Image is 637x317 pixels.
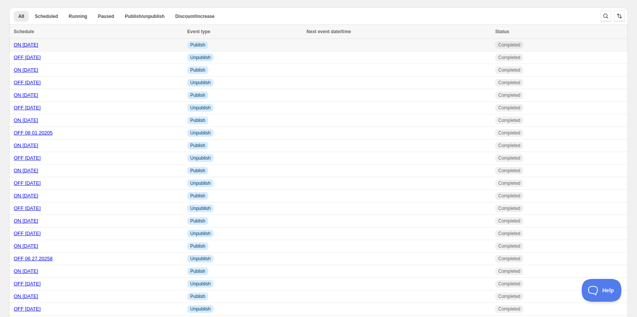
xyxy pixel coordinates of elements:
[14,243,38,249] a: ON [DATE]
[582,279,622,302] iframe: Toggle Customer Support
[498,205,520,211] span: Completed
[190,256,211,262] span: Unpublish
[498,80,520,86] span: Completed
[600,11,611,21] button: Search and filter results
[498,67,520,73] span: Completed
[307,29,351,34] span: Next event date/time
[14,80,41,85] a: OFF [DATE]
[498,42,520,48] span: Completed
[190,180,211,186] span: Unpublish
[125,13,164,19] span: Publish/unpublish
[14,155,41,161] a: OFF [DATE]
[175,13,214,19] span: Discount/increase
[498,105,520,111] span: Completed
[14,306,41,312] a: OFF [DATE]
[14,256,53,261] a: OFF 06 27 20258
[18,13,24,19] span: All
[14,180,41,186] a: OFF [DATE]
[14,168,38,173] a: ON [DATE]
[190,293,205,299] span: Publish
[14,142,38,148] a: ON [DATE]
[69,13,87,19] span: Running
[498,293,520,299] span: Completed
[498,117,520,123] span: Completed
[190,205,211,211] span: Unpublish
[190,243,205,249] span: Publish
[14,130,53,136] a: OFF 08 01 20205
[98,13,114,19] span: Paused
[190,193,205,199] span: Publish
[190,54,211,61] span: Unpublish
[498,268,520,274] span: Completed
[190,117,205,123] span: Publish
[14,231,41,236] a: OFF [DATE]
[190,231,211,237] span: Unpublish
[498,180,520,186] span: Completed
[495,29,509,34] span: Status
[14,92,38,98] a: ON [DATE]
[498,231,520,237] span: Completed
[14,205,41,211] a: OFF [DATE]
[498,54,520,61] span: Completed
[14,117,38,123] a: ON [DATE]
[14,281,41,287] a: OFF [DATE]
[14,105,41,110] a: OFF [DATE]
[190,218,205,224] span: Publish
[498,218,520,224] span: Completed
[614,11,625,21] button: Sort the results
[14,67,38,73] a: ON [DATE]
[498,243,520,249] span: Completed
[190,155,211,161] span: Unpublish
[498,155,520,161] span: Completed
[498,142,520,149] span: Completed
[498,130,520,136] span: Completed
[14,193,38,199] a: ON [DATE]
[190,130,211,136] span: Unpublish
[190,281,211,287] span: Unpublish
[14,293,38,299] a: ON [DATE]
[190,105,211,111] span: Unpublish
[14,268,38,274] a: ON [DATE]
[190,67,205,73] span: Publish
[190,92,205,98] span: Publish
[190,168,205,174] span: Publish
[498,168,520,174] span: Completed
[190,80,211,86] span: Unpublish
[187,29,211,34] span: Event type
[14,29,34,34] span: Schedule
[190,142,205,149] span: Publish
[190,306,211,312] span: Unpublish
[498,256,520,262] span: Completed
[190,42,205,48] span: Publish
[498,306,520,312] span: Completed
[498,281,520,287] span: Completed
[35,13,58,19] span: Scheduled
[498,193,520,199] span: Completed
[14,54,41,60] a: OFF [DATE]
[14,42,38,48] a: ON [DATE]
[498,92,520,98] span: Completed
[190,268,205,274] span: Publish
[14,218,38,224] a: ON [DATE]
